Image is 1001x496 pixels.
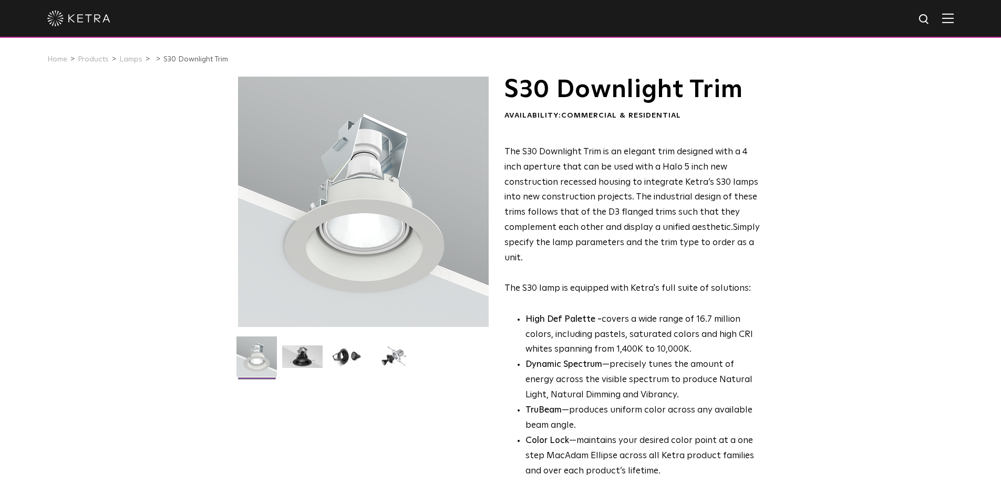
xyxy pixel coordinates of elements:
strong: Color Lock [525,436,569,445]
li: —produces uniform color across any available beam angle. [525,403,760,434]
img: Hamburger%20Nav.svg [942,13,954,23]
div: Availability: [504,111,760,121]
strong: High Def Palette - [525,315,602,324]
a: S30 Downlight Trim [163,56,228,63]
strong: TruBeam [525,406,562,415]
p: The S30 lamp is equipped with Ketra's full suite of solutions: [504,145,760,297]
img: S30-DownlightTrim-2021-Web-Square [236,336,277,385]
li: —precisely tunes the amount of energy across the visible spectrum to produce Natural Light, Natur... [525,357,760,403]
span: Simply specify the lamp parameters and the trim type to order as a unit.​ [504,223,760,262]
p: covers a wide range of 16.7 million colors, including pastels, saturated colors and high CRI whit... [525,312,760,358]
img: ketra-logo-2019-white [47,10,110,26]
a: Home [47,56,67,63]
li: —maintains your desired color point at a one step MacAdam Ellipse across all Ketra product famili... [525,434,760,479]
img: S30 Halo Downlight_Table Top_Black [328,345,368,376]
h1: S30 Downlight Trim [504,77,760,103]
a: Products [78,56,109,63]
span: The S30 Downlight Trim is an elegant trim designed with a 4 inch aperture that can be used with a... [504,147,758,232]
img: search icon [918,13,931,26]
a: Lamps [119,56,142,63]
span: Commercial & Residential [561,112,681,119]
img: S30 Halo Downlight_Hero_Black_Gradient [282,345,323,376]
img: S30 Halo Downlight_Exploded_Black [374,345,414,376]
strong: Dynamic Spectrum [525,360,602,369]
